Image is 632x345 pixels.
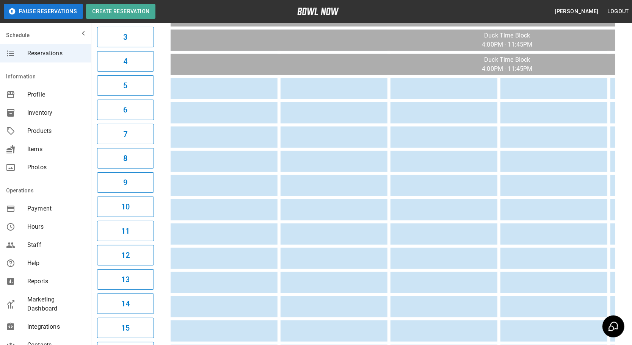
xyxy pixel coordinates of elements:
[27,222,85,231] span: Hours
[27,295,85,313] span: Marketing Dashboard
[27,90,85,99] span: Profile
[123,152,127,164] h6: 8
[121,225,130,237] h6: 11
[121,201,130,213] h6: 10
[97,172,154,193] button: 9
[97,318,154,338] button: 15
[121,249,130,261] h6: 12
[27,145,85,154] span: Items
[97,27,154,47] button: 3
[27,126,85,136] span: Products
[27,204,85,213] span: Payment
[97,51,154,72] button: 4
[121,298,130,310] h6: 14
[97,148,154,169] button: 8
[97,245,154,265] button: 12
[27,322,85,331] span: Integrations
[552,5,601,19] button: [PERSON_NAME]
[27,259,85,268] span: Help
[123,176,127,189] h6: 9
[27,108,85,117] span: Inventory
[4,4,83,19] button: Pause Reservations
[123,104,127,116] h6: 6
[123,80,127,92] h6: 5
[27,277,85,286] span: Reports
[97,124,154,144] button: 7
[297,8,339,15] img: logo
[123,55,127,67] h6: 4
[97,197,154,217] button: 10
[605,5,632,19] button: Logout
[121,273,130,286] h6: 13
[123,128,127,140] h6: 7
[27,49,85,58] span: Reservations
[97,75,154,96] button: 5
[27,163,85,172] span: Photos
[27,240,85,250] span: Staff
[97,100,154,120] button: 6
[97,221,154,241] button: 11
[97,293,154,314] button: 14
[97,269,154,290] button: 13
[121,322,130,334] h6: 15
[123,31,127,43] h6: 3
[86,4,155,19] button: Create Reservation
